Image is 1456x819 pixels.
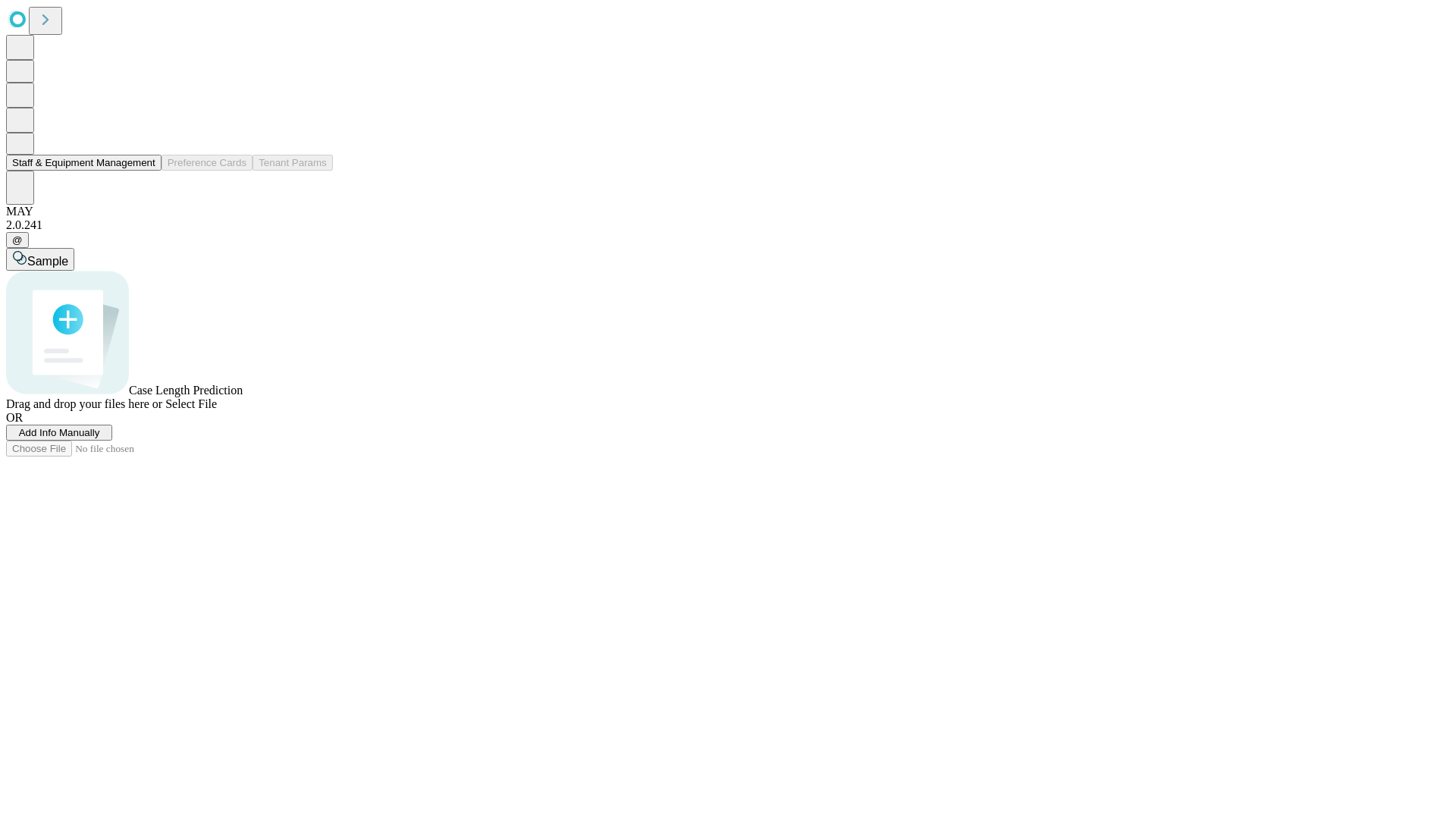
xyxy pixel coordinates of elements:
span: Case Length Prediction [129,384,243,397]
button: Add Info Manually [6,425,112,441]
button: @ [6,232,29,248]
span: Sample [27,255,68,268]
span: @ [12,234,23,246]
button: Sample [6,248,74,271]
button: Staff & Equipment Management [6,155,162,171]
div: 2.0.241 [6,218,1450,232]
span: Drag and drop your files here or [6,397,162,410]
button: Tenant Params [253,155,333,171]
span: Select File [165,397,217,410]
div: MAY [6,205,1450,218]
span: OR [6,411,23,424]
button: Preference Cards [162,155,253,171]
span: Add Info Manually [19,427,100,438]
